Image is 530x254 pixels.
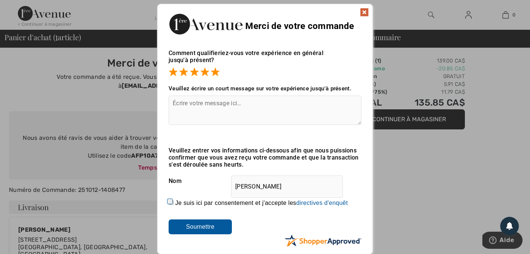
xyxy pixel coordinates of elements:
[245,21,354,31] span: Merci de votre commande
[296,200,348,206] a: directives d'enquêt
[169,42,361,78] div: Comment qualifieriez-vous votre expérience en général jusqu'à présent?
[169,85,361,92] div: Veuillez écrire un court message sur votre expérience jusqu'à présent.
[17,5,32,12] span: Aide
[169,172,361,190] div: Nom
[169,147,361,168] div: Veuillez entrer vos informations ci-dessous afin que nous puissions confirmer que vous avez reçu ...
[169,12,243,36] img: Merci de votre commande
[175,200,348,206] label: Je suis ici par consentement et j'accepte les
[169,219,232,234] input: Soumettre
[360,8,369,17] img: x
